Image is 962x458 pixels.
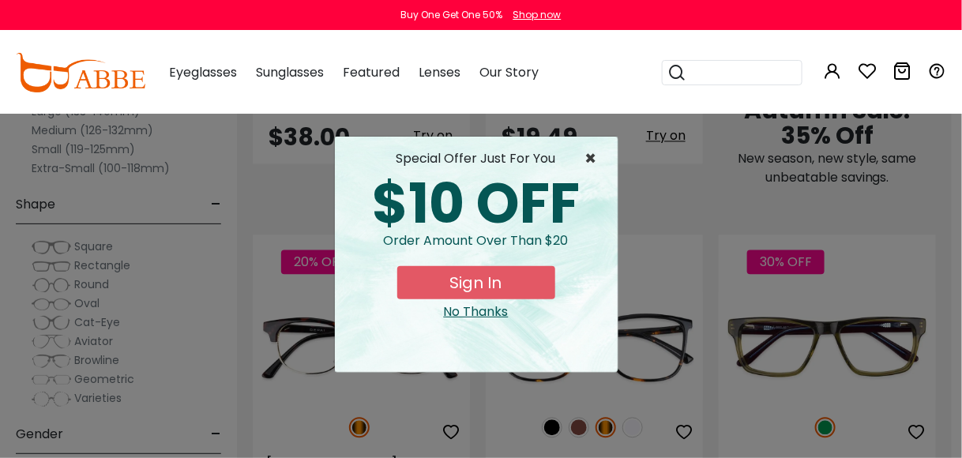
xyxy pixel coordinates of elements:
[419,63,460,81] span: Lenses
[348,231,605,266] div: Order amount over than $20
[256,63,324,81] span: Sunglasses
[16,53,145,92] img: abbeglasses.com
[348,176,605,231] div: $10 OFF
[343,63,400,81] span: Featured
[401,8,503,22] div: Buy One Get One 50%
[505,8,562,21] a: Shop now
[348,302,605,321] div: Close
[169,63,237,81] span: Eyeglasses
[513,8,562,22] div: Shop now
[585,149,605,168] button: Close
[397,266,555,299] button: Sign In
[348,149,605,168] div: special offer just for you
[479,63,539,81] span: Our Story
[585,149,605,168] span: ×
